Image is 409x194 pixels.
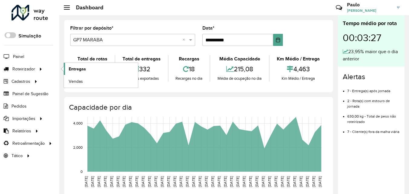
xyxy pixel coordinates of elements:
[64,63,138,75] a: Entregas
[12,91,48,97] span: Painel de Sugestão
[248,176,252,187] text: [DATE]
[154,176,158,187] text: [DATE]
[273,34,283,46] button: Choose Date
[343,73,400,81] h4: Alertas
[229,176,233,187] text: [DATE]
[117,55,166,63] div: Total de entregas
[173,176,177,187] text: [DATE]
[204,176,208,187] text: [DATE]
[271,63,326,76] div: 4,463
[12,128,31,134] span: Relatórios
[242,176,246,187] text: [DATE]
[211,176,214,187] text: [DATE]
[343,27,400,48] div: 00:03:27
[110,176,113,187] text: [DATE]
[69,78,83,85] span: Vendas
[97,176,101,187] text: [DATE]
[212,63,267,76] div: 215,08
[343,19,400,27] div: Tempo médio por rota
[135,176,139,187] text: [DATE]
[185,176,189,187] text: [DATE]
[179,176,183,187] text: [DATE]
[347,84,400,94] li: 7 - Entrega(s) após jornada
[160,176,164,187] text: [DATE]
[299,176,303,187] text: [DATE]
[11,78,30,85] span: Cadastros
[170,55,208,63] div: Recargas
[84,176,88,187] text: [DATE]
[347,94,400,109] li: 2 - Rota(s) com estouro de jornada
[202,24,214,32] label: Data
[128,176,132,187] text: [DATE]
[11,103,27,109] span: Pedidos
[236,176,240,187] text: [DATE]
[212,55,267,63] div: Média Capacidade
[72,55,113,63] div: Total de rotas
[271,76,326,82] div: Km Médio / Entrega
[255,176,259,187] text: [DATE]
[347,8,392,13] span: [PERSON_NAME]
[70,4,103,11] h2: Dashboard
[198,176,202,187] text: [DATE]
[170,76,208,82] div: Recargas no dia
[70,24,113,32] label: Filtrar por depósito
[12,140,45,147] span: Retroalimentação
[261,176,265,187] text: [DATE]
[191,176,195,187] text: [DATE]
[267,176,271,187] text: [DATE]
[312,176,316,187] text: [DATE]
[347,109,400,124] li: 630,00 kg - Total de peso não roteirizado
[332,1,345,14] a: Contato Rápido
[280,176,284,187] text: [DATE]
[73,145,83,149] text: 2,000
[12,115,35,122] span: Importações
[117,76,166,82] div: Entregas exportadas
[271,55,326,63] div: Km Médio / Entrega
[166,176,170,187] text: [DATE]
[318,176,322,187] text: [DATE]
[170,63,208,76] div: 18
[117,63,166,76] div: 332
[103,176,107,187] text: [DATE]
[141,176,145,187] text: [DATE]
[69,66,86,72] span: Entregas
[73,121,83,125] text: 4,000
[147,176,151,187] text: [DATE]
[347,124,400,134] li: 7 - Cliente(s) fora da malha viária
[13,53,24,60] span: Painel
[90,176,94,187] text: [DATE]
[12,66,35,72] span: Roteirizador
[274,176,278,187] text: [DATE]
[18,32,41,40] label: Simulação
[343,48,400,63] div: 23,95% maior que o dia anterior
[305,176,309,187] text: [DATE]
[80,170,83,173] text: 0
[182,36,188,44] span: Clear all
[11,153,23,159] span: Tático
[212,76,267,82] div: Média de ocupação no dia
[69,103,327,112] h4: Capacidade por dia
[64,75,138,87] a: Vendas
[286,176,290,187] text: [DATE]
[223,176,227,187] text: [DATE]
[347,2,392,8] h3: Paulo
[116,176,120,187] text: [DATE]
[293,176,296,187] text: [DATE]
[122,176,126,187] text: [DATE]
[217,176,221,187] text: [DATE]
